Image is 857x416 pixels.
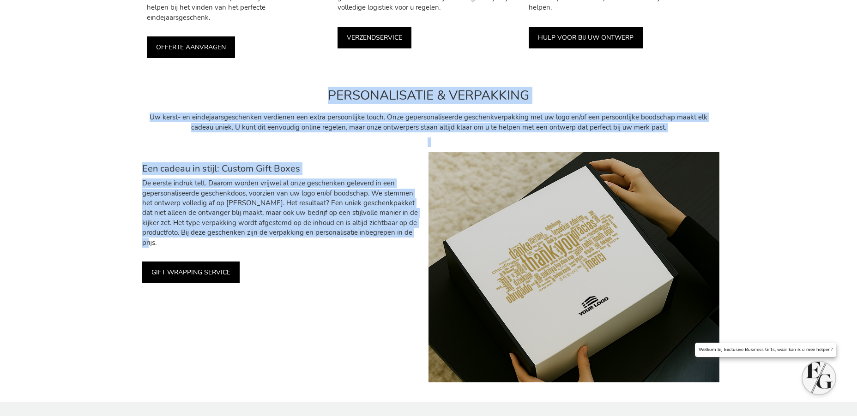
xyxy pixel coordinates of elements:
a: GIFT WRAPPING SERVICE [142,261,240,283]
a: OFFERTE AANVRAGEN [147,36,235,58]
p: De eerste indruk telt. Daarom worden vrijwel al onze geschenken geleverd in een gepersonaliseerde... [142,178,424,248]
p: Uw kerst- en eindejaarsgeschenken verdienen een extra persoonlijke touch. Onze gepersonaliseerde ... [142,113,715,132]
a: HULP VOOR BIJ UW ONTWERP [529,27,643,48]
h2: PERSONALISATIE & VERPAKKING [142,89,715,103]
a: VERZENDSERVICE [338,27,411,48]
h3: Een cadeau in stijl: Custom Gift Boxes [142,164,424,174]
